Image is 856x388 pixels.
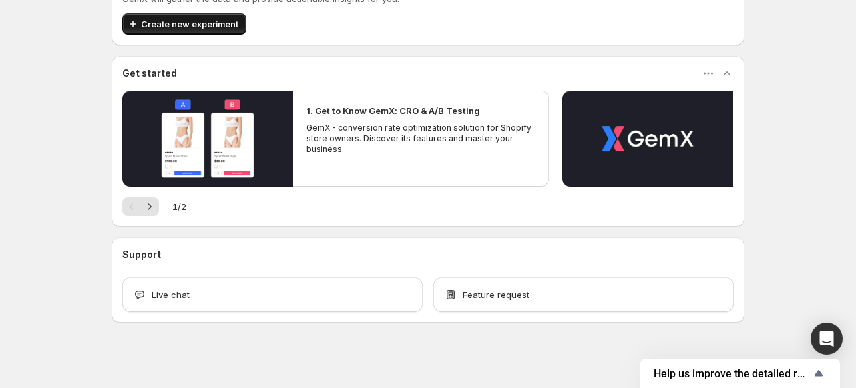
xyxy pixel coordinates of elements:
nav: Paginación [122,197,159,216]
div: Open Intercom Messenger [811,323,843,355]
button: Reproducir el video [122,91,293,187]
span: Create new experiment [141,17,238,31]
span: Feature request [463,288,529,301]
p: GemX - conversion rate optimization solution for Shopify store owners. Discover its features and ... [306,123,535,155]
button: Show survey - Help us improve the detailed report for A/B campaigns [654,365,827,381]
h3: Get started [122,67,177,80]
h2: 1. Get to Know GemX: CRO & A/B Testing [306,104,480,117]
span: Help us improve the detailed report for A/B campaigns [654,367,811,380]
h3: Support [122,248,161,261]
span: Live chat [152,288,190,301]
button: Siguiente [140,197,159,216]
span: 1 / 2 [172,200,186,213]
button: Create new experiment [122,13,246,35]
button: Reproducir el video [562,91,733,187]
